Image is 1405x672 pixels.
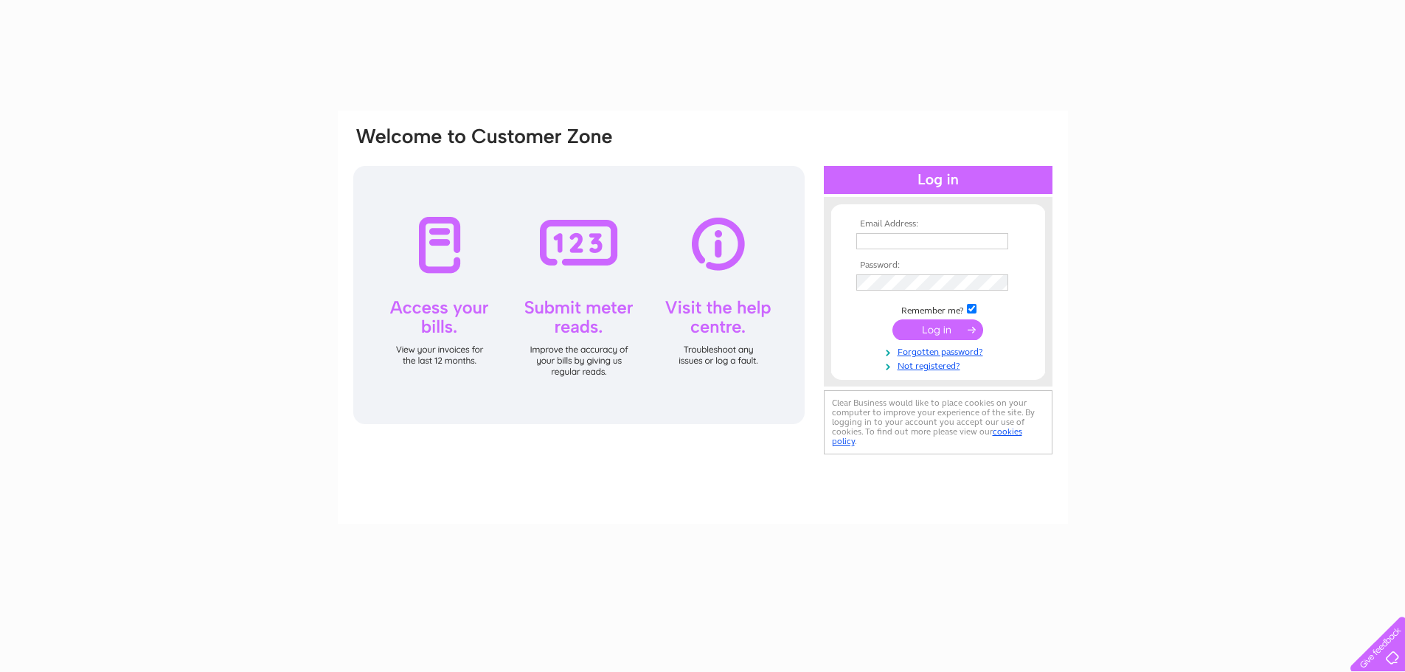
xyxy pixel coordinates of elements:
a: cookies policy [832,426,1022,446]
a: Not registered? [856,358,1024,372]
a: Forgotten password? [856,344,1024,358]
div: Clear Business would like to place cookies on your computer to improve your experience of the sit... [824,390,1052,454]
td: Remember me? [853,302,1024,316]
th: Password: [853,260,1024,271]
th: Email Address: [853,219,1024,229]
input: Submit [892,319,983,340]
